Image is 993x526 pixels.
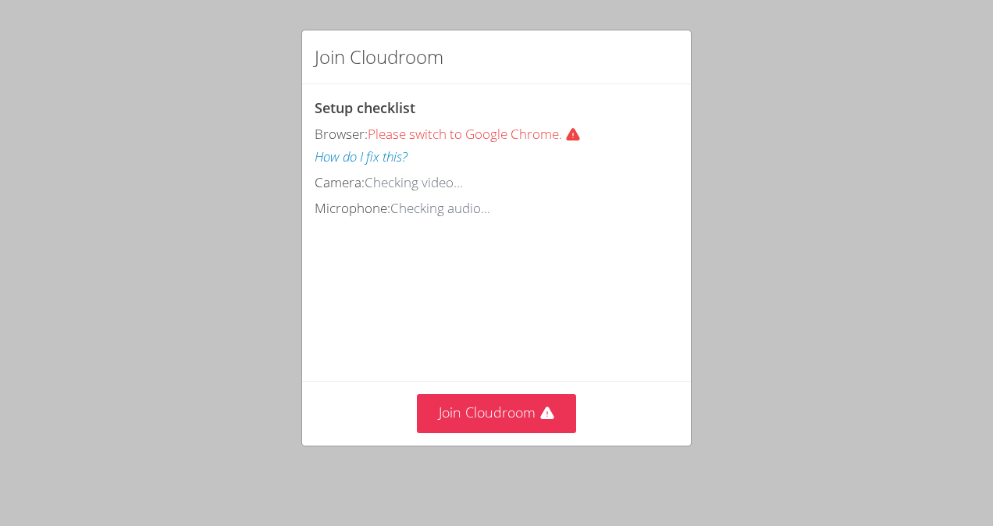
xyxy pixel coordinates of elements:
span: Checking video... [365,173,463,191]
span: Please switch to Google Chrome. [368,125,587,143]
button: Join Cloudroom [417,394,577,432]
span: Setup checklist [315,98,415,117]
span: Camera: [315,173,365,191]
span: Browser: [315,125,368,143]
span: Microphone: [315,199,390,217]
h2: Join Cloudroom [315,43,443,71]
span: Checking audio... [390,199,490,217]
button: How do I fix this? [315,146,408,169]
